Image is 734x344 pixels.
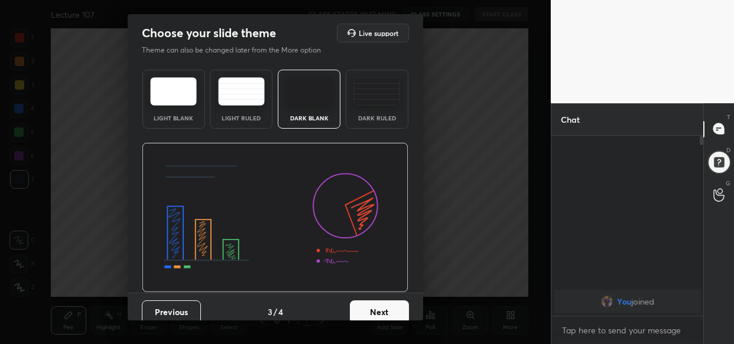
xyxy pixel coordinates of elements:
[726,179,730,188] p: G
[217,115,265,121] div: Light Ruled
[353,115,401,121] div: Dark Ruled
[142,25,276,41] h2: Choose your slide theme
[142,143,408,293] img: darkThemeBanner.d06ce4a2.svg
[150,77,197,106] img: lightTheme.e5ed3b09.svg
[359,30,398,37] h5: Live support
[350,300,409,324] button: Next
[218,77,265,106] img: lightRuledTheme.5fabf969.svg
[142,45,333,55] p: Theme can also be changed later from the More option
[278,306,283,318] h4: 4
[551,104,589,135] p: Chat
[285,115,333,121] div: Dark Blank
[274,306,277,318] h4: /
[726,146,730,155] p: D
[617,297,631,306] span: You
[600,296,612,307] img: 2b9392717e4c4b858f816e17e63d45df.jpg
[551,287,704,316] div: grid
[727,113,730,122] p: T
[286,77,333,106] img: darkTheme.f0cc69e5.svg
[142,300,201,324] button: Previous
[353,77,400,106] img: darkRuledTheme.de295e13.svg
[631,297,654,306] span: joined
[268,306,272,318] h4: 3
[150,115,197,121] div: Light Blank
